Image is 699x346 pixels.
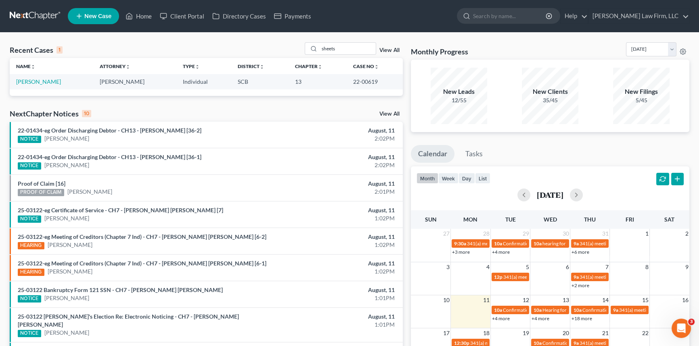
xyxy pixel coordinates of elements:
div: August, 11 [274,313,395,321]
div: August, 11 [274,180,395,188]
span: 341(a) meeting for [580,240,619,247]
span: Confirmation Hearing for [PERSON_NAME] & [PERSON_NAME] [503,307,638,313]
span: 7 [605,262,609,272]
div: 1:02PM [274,241,395,249]
i: unfold_more [374,64,379,69]
span: 27 [442,229,450,238]
span: 12:30p [454,340,469,346]
span: 9a [573,274,579,280]
a: +4 more [492,249,510,255]
a: Case Nounfold_more [353,63,379,69]
div: August, 11 [274,259,395,267]
a: [PERSON_NAME] Law Firm, LLC [588,9,689,23]
span: 10a [573,307,582,313]
span: 9a [573,240,579,247]
span: 341(a) meeting for [PERSON_NAME] [503,274,581,280]
a: Home [121,9,156,23]
h3: Monthly Progress [411,47,468,56]
a: [PERSON_NAME] [44,294,89,302]
span: 341(a) meeting for [PERSON_NAME] [580,274,657,280]
span: Mon [463,216,477,223]
i: unfold_more [318,64,322,69]
a: Districtunfold_more [238,63,264,69]
i: unfold_more [195,64,200,69]
span: 12p [494,274,502,280]
span: 9a [573,340,579,346]
span: 4 [486,262,490,272]
div: Recent Cases [10,45,63,55]
div: New Filings [613,87,670,96]
div: New Leads [431,87,487,96]
a: View All [379,111,400,117]
span: 10a [534,340,542,346]
div: 2:01PM [274,188,395,196]
a: Attorneyunfold_more [100,63,130,69]
div: 1:01PM [274,321,395,329]
div: 1 [57,46,63,54]
div: HEARING [18,269,44,276]
td: Individual [176,74,231,89]
button: list [475,173,490,184]
span: 10a [534,307,542,313]
span: hearing for [PERSON_NAME] [542,240,605,247]
a: Calendar [411,145,454,163]
div: NOTICE [18,136,41,143]
a: 25-03122-eg Meeting of Creditors (Chapter 7 Ind) - CH7 - [PERSON_NAME] [PERSON_NAME] [6-1] [18,260,266,267]
a: 22-01434-eg Order Discharging Debtor - CH13 - [PERSON_NAME] [36-1] [18,153,201,160]
span: 9a [613,307,618,313]
div: 2:02PM [274,135,395,143]
span: 341(a) meeting for [PERSON_NAME] [470,340,548,346]
span: 30 [562,229,570,238]
div: August, 11 [274,206,395,214]
div: August, 11 [274,233,395,241]
span: 341(a) meeting for [PERSON_NAME] [580,340,657,346]
a: [PERSON_NAME] [44,329,89,337]
span: Sun [425,216,437,223]
span: 10 [442,295,450,305]
span: Fri [626,216,634,223]
a: [PERSON_NAME] [48,267,92,276]
span: 19 [522,328,530,338]
span: 6 [565,262,570,272]
span: 31 [601,229,609,238]
a: +2 more [571,282,589,288]
i: unfold_more [260,64,264,69]
span: Wed [543,216,557,223]
button: month [416,173,438,184]
span: 10a [494,307,502,313]
a: View All [379,48,400,53]
div: HEARING [18,242,44,249]
a: Directory Cases [208,9,270,23]
td: 22-00619 [347,74,403,89]
span: 17 [442,328,450,338]
div: NOTICE [18,295,41,302]
span: 21 [601,328,609,338]
a: 22-01434-eg Order Discharging Debtor - CH13 - [PERSON_NAME] [36-2] [18,127,201,134]
span: 2 [684,229,689,238]
span: 9:30a [454,240,466,247]
input: Search by name... [319,43,376,54]
a: Chapterunfold_more [295,63,322,69]
span: 22 [641,328,649,338]
span: 10a [534,240,542,247]
a: [PERSON_NAME] [67,188,112,196]
div: 12/55 [431,96,487,104]
span: 5 [525,262,530,272]
span: 13 [562,295,570,305]
div: 35/45 [522,96,578,104]
span: 15 [641,295,649,305]
a: [PERSON_NAME] [44,135,89,143]
span: 341(a) meeting for [PERSON_NAME] [619,307,697,313]
div: NOTICE [18,215,41,223]
a: 25-03122 Bankruptcy Form 121 SSN - CH7 - [PERSON_NAME] [PERSON_NAME] [18,286,223,293]
span: 11 [482,295,490,305]
span: 9 [684,262,689,272]
div: 10 [82,110,91,117]
a: +4 more [532,315,549,321]
span: Confirmation Hearing for [PERSON_NAME] [503,240,595,247]
a: Typeunfold_more [183,63,200,69]
a: 25-03122 [PERSON_NAME]'s Election Re: Electronic Noticing - CH7 - [PERSON_NAME] [PERSON_NAME] [18,313,239,328]
span: 1 [645,229,649,238]
div: NextChapter Notices [10,109,91,118]
div: New Clients [522,87,578,96]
